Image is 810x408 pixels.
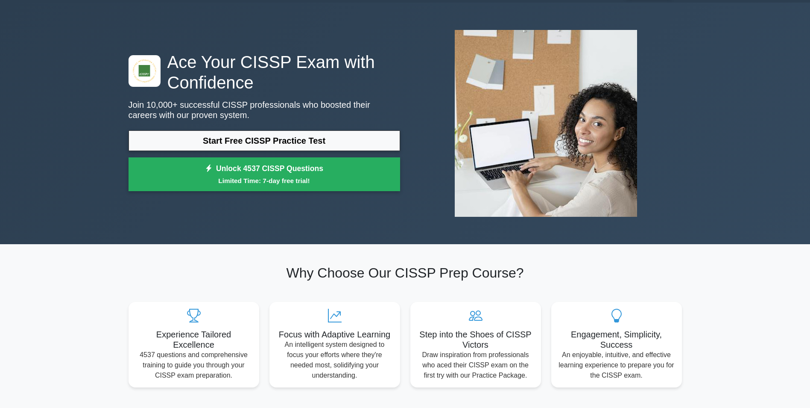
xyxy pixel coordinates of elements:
p: Draw inspiration from professionals who aced their CISSP exam on the first try with our Practice ... [417,350,534,381]
p: Join 10,000+ successful CISSP professionals who boosted their careers with our proven system. [129,100,400,120]
p: An enjoyable, intuitive, and effective learning experience to prepare you for the CISSP exam. [558,350,675,381]
h5: Engagement, Simplicity, Success [558,329,675,350]
h5: Focus with Adaptive Learning [276,329,393,340]
p: An intelligent system designed to focus your efforts where they're needed most, solidifying your ... [276,340,393,381]
h1: Ace Your CISSP Exam with Confidence [129,52,400,93]
h2: Why Choose Our CISSP Prep Course? [129,265,682,281]
a: Unlock 4537 CISSP QuestionsLimited Time: 7-day free trial! [129,157,400,192]
h5: Experience Tailored Excellence [135,329,252,350]
a: Start Free CISSP Practice Test [129,130,400,151]
h5: Step into the Shoes of CISSP Victors [417,329,534,350]
small: Limited Time: 7-day free trial! [139,176,389,186]
p: 4537 questions and comprehensive training to guide you through your CISSP exam preparation. [135,350,252,381]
